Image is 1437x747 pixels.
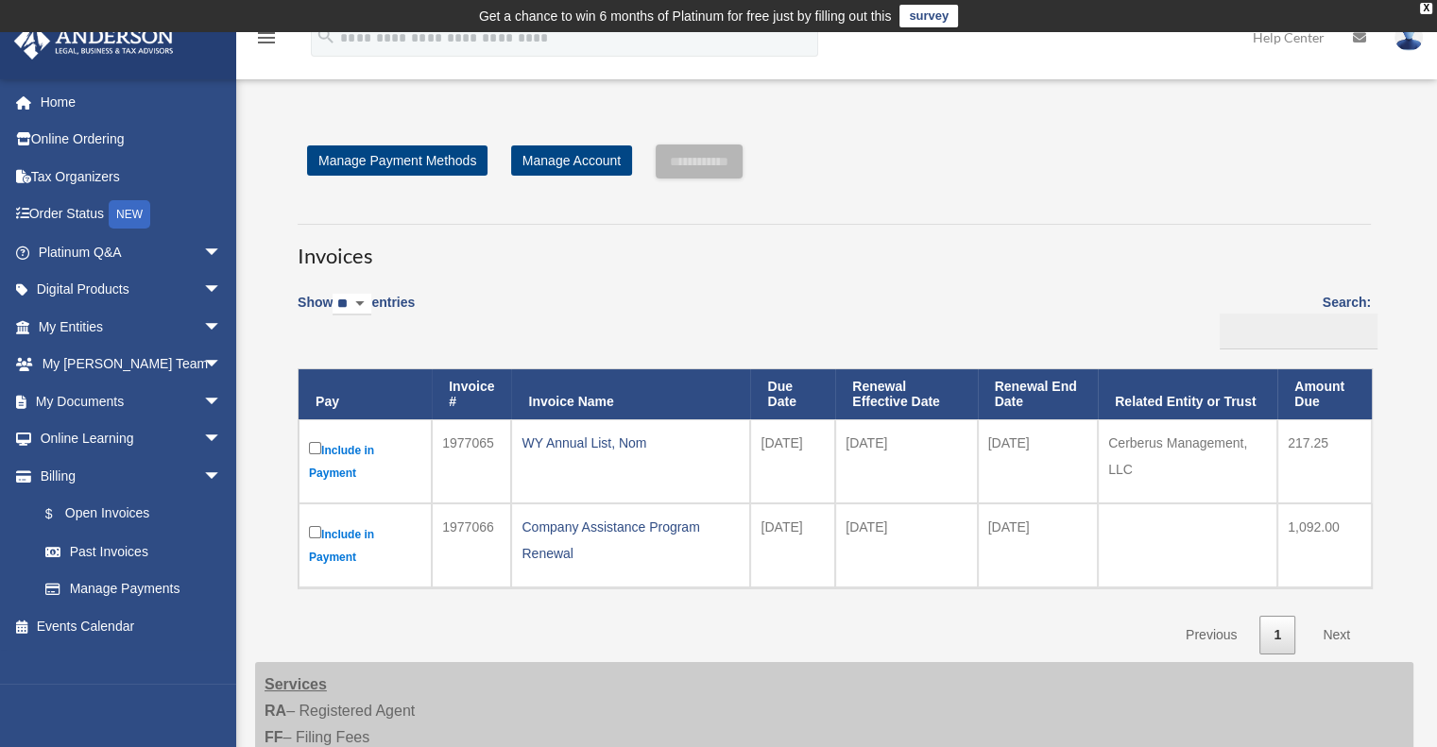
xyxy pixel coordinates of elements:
[255,33,278,49] a: menu
[333,294,371,315] select: Showentries
[203,420,241,459] span: arrow_drop_down
[1098,369,1277,420] th: Related Entity or Trust: activate to sort column ascending
[203,382,241,421] span: arrow_drop_down
[13,346,250,383] a: My [PERSON_NAME] Teamarrow_drop_down
[432,503,511,587] td: 1977066
[13,195,250,234] a: Order StatusNEW
[1420,3,1432,14] div: close
[978,369,1099,420] th: Renewal End Date: activate to sort column ascending
[265,703,286,719] strong: RA
[316,25,336,46] i: search
[13,158,250,195] a: Tax Organizers
[479,5,892,27] div: Get a chance to win 6 months of Platinum for free just by filling out this
[299,369,432,420] th: Pay: activate to sort column descending
[298,224,1371,271] h3: Invoices
[1213,291,1371,349] label: Search:
[203,346,241,384] span: arrow_drop_down
[899,5,958,27] a: survey
[835,369,977,420] th: Renewal Effective Date: activate to sort column ascending
[1172,616,1251,654] a: Previous
[1259,616,1295,654] a: 1
[1277,503,1372,587] td: 1,092.00
[13,121,250,159] a: Online Ordering
[13,271,250,309] a: Digital Productsarrow_drop_down
[835,419,977,503] td: [DATE]
[522,514,740,567] div: Company Assistance Program Renewal
[203,233,241,272] span: arrow_drop_down
[522,430,740,456] div: WY Annual List, Nom
[750,369,835,420] th: Due Date: activate to sort column ascending
[1220,314,1377,349] input: Search:
[265,676,327,692] strong: Services
[750,503,835,587] td: [DATE]
[1277,369,1372,420] th: Amount Due: activate to sort column ascending
[203,457,241,496] span: arrow_drop_down
[750,419,835,503] td: [DATE]
[511,145,632,176] a: Manage Account
[1098,419,1277,503] td: Cerberus Management, LLC
[309,438,421,484] label: Include in Payment
[26,533,241,570] a: Past Invoices
[13,607,250,645] a: Events Calendar
[265,729,283,745] strong: FF
[1394,24,1423,51] img: User Pic
[13,457,241,495] a: Billingarrow_drop_down
[307,145,488,176] a: Manage Payment Methods
[309,526,321,538] input: Include in Payment
[13,420,250,458] a: Online Learningarrow_drop_down
[1309,616,1364,654] a: Next
[9,23,180,59] img: Anderson Advisors Platinum Portal
[298,291,415,334] label: Show entries
[13,83,250,121] a: Home
[978,503,1099,587] td: [DATE]
[511,369,750,420] th: Invoice Name: activate to sort column ascending
[835,503,977,587] td: [DATE]
[255,26,278,49] i: menu
[109,200,150,229] div: NEW
[978,419,1099,503] td: [DATE]
[309,522,421,569] label: Include in Payment
[13,233,250,271] a: Platinum Q&Aarrow_drop_down
[309,442,321,454] input: Include in Payment
[26,495,231,534] a: $Open Invoices
[203,308,241,347] span: arrow_drop_down
[13,382,250,420] a: My Documentsarrow_drop_down
[26,570,241,608] a: Manage Payments
[13,308,250,346] a: My Entitiesarrow_drop_down
[1277,419,1372,503] td: 217.25
[432,419,511,503] td: 1977065
[56,502,65,526] span: $
[203,271,241,310] span: arrow_drop_down
[432,369,511,420] th: Invoice #: activate to sort column ascending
